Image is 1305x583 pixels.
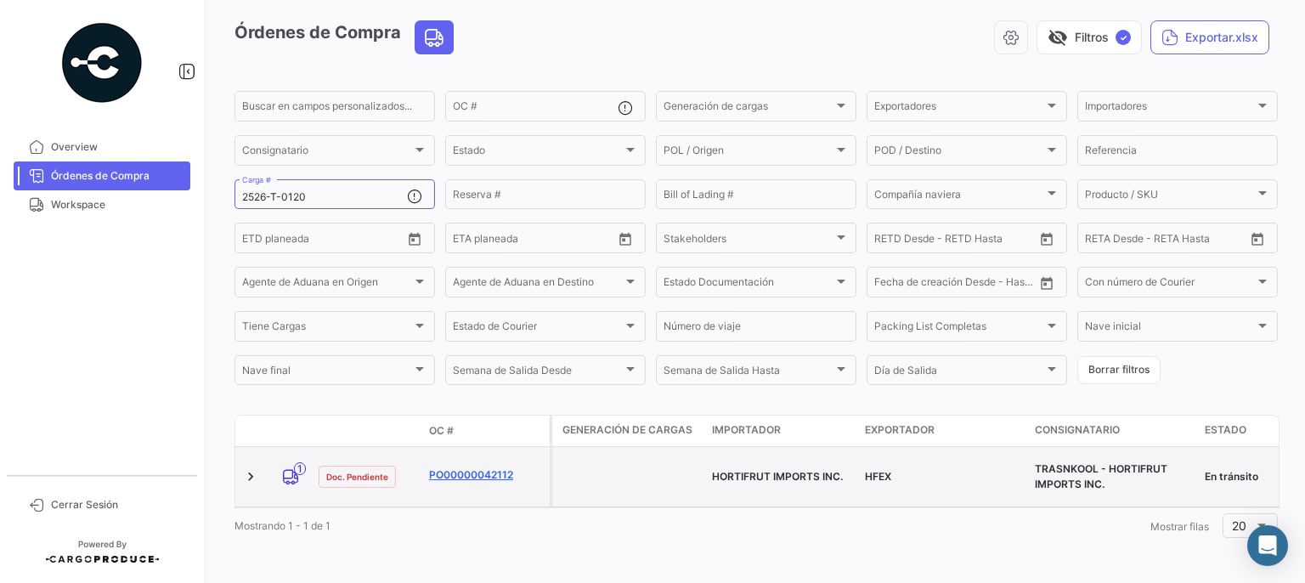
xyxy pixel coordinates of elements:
button: Open calendar [1245,226,1270,252]
div: Abrir Intercom Messenger [1247,525,1288,566]
span: Agente de Aduana en Origen [242,279,412,291]
h3: Órdenes de Compra [234,20,459,54]
span: ✓ [1116,30,1131,45]
button: Exportar.xlsx [1150,20,1269,54]
span: Semana de Salida Desde [453,367,623,379]
span: Packing List Completas [874,323,1044,335]
a: Expand/Collapse Row [242,468,259,485]
span: Compañía naviera [874,191,1044,203]
button: Open calendar [613,226,638,252]
datatable-header-cell: Modo de Transporte [269,424,312,438]
button: Borrar filtros [1077,356,1161,384]
span: Tiene Cargas [242,323,412,335]
input: Hasta [917,279,993,291]
datatable-header-cell: Importador [705,416,858,446]
span: 20 [1232,518,1246,533]
span: Órdenes de Compra [51,168,184,184]
span: visibility_off [1048,27,1068,48]
span: Nave inicial [1085,323,1255,335]
input: Desde [242,235,273,246]
span: Día de Salida [874,367,1044,379]
span: Estado Documentación [664,279,833,291]
a: Overview [14,133,190,161]
span: Importadores [1085,103,1255,115]
span: HFEX [865,470,891,483]
span: Exportador [865,422,935,438]
span: Estado [1205,422,1246,438]
span: Overview [51,139,184,155]
span: Consignatario [1035,422,1120,438]
span: Cerrar Sesión [51,497,184,512]
span: Producto / SKU [1085,191,1255,203]
input: Hasta [917,235,993,246]
span: Workspace [51,197,184,212]
span: Doc. Pendiente [326,470,388,484]
span: Con número de Courier [1085,279,1255,291]
span: Consignatario [242,147,412,159]
span: HORTIFRUT IMPORTS INC. [712,470,843,483]
input: Hasta [495,235,572,246]
input: Hasta [285,235,361,246]
datatable-header-cell: Estado Doc. [312,424,422,438]
img: powered-by.png [59,20,144,105]
datatable-header-cell: Consignatario [1028,416,1198,446]
datatable-header-cell: Exportador [858,416,1028,446]
a: PO00000042112 [429,467,543,483]
button: Land [415,21,453,54]
button: Open calendar [402,226,427,252]
button: visibility_offFiltros✓ [1037,20,1142,54]
span: Importador [712,422,781,438]
input: Desde [874,279,905,291]
span: Mostrar filas [1150,520,1209,533]
input: Desde [1085,235,1116,246]
input: Desde [453,235,483,246]
input: Desde [874,235,905,246]
span: Agente de Aduana en Destino [453,279,623,291]
button: Open calendar [1034,226,1059,252]
datatable-header-cell: OC # [422,416,550,445]
span: Semana de Salida Hasta [664,367,833,379]
span: POD / Destino [874,147,1044,159]
span: Estado [453,147,623,159]
span: OC # [429,423,454,439]
span: Mostrando 1 - 1 de 1 [234,519,330,532]
span: 1 [294,462,306,475]
span: POL / Origen [664,147,833,159]
a: Workspace [14,190,190,219]
span: Nave final [242,367,412,379]
span: Exportadores [874,103,1044,115]
a: Órdenes de Compra [14,161,190,190]
span: Generación de cargas [664,103,833,115]
input: Hasta [1127,235,1204,246]
button: Open calendar [1034,270,1059,296]
span: TRASNKOOL - HORTIFRUT IMPORTS INC. [1035,462,1167,490]
datatable-header-cell: Generación de cargas [552,416,705,446]
span: Estado de Courier [453,323,623,335]
span: Stakeholders [664,235,833,246]
span: Generación de cargas [562,422,692,438]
